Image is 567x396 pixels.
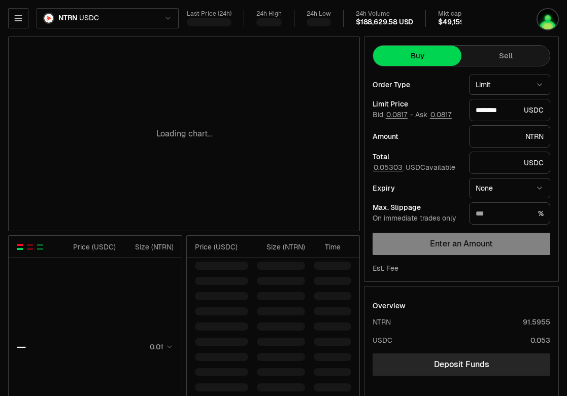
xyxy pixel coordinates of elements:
[195,242,248,252] div: Price ( USDC )
[373,100,461,107] div: Limit Price
[257,242,305,252] div: Size ( NTRN )
[438,10,495,18] div: Mkt cap
[373,301,406,311] div: Overview
[523,317,550,327] div: 91.5955
[307,10,331,18] div: 24h Low
[415,111,452,120] span: Ask
[373,153,461,160] div: Total
[373,163,404,171] button: 0.05303
[256,10,282,18] div: 24h High
[356,18,413,27] div: $188,629.58 USD
[385,111,408,119] button: 0.0817
[373,335,392,345] div: USDC
[17,340,26,354] div: —
[373,204,461,211] div: Max. Slippage
[373,263,398,273] div: Est. Fee
[530,335,550,345] div: 0.053
[16,243,24,251] button: Show Buy and Sell Orders
[538,9,558,29] img: NFT
[373,46,461,66] button: Buy
[469,202,550,225] div: %
[373,353,550,376] a: Deposit Funds
[373,214,461,223] div: On immediate trades only
[469,99,550,121] div: USDC
[67,242,116,252] div: Price ( USDC )
[373,163,455,172] span: USDC available
[429,111,452,119] button: 0.0817
[469,152,550,174] div: USDC
[356,10,413,18] div: 24h Volume
[373,111,413,120] span: Bid -
[373,81,461,88] div: Order Type
[469,75,550,95] button: Limit
[124,242,174,252] div: Size ( NTRN )
[58,14,77,23] span: NTRN
[187,10,231,18] div: Last Price (24h)
[461,46,550,66] button: Sell
[44,14,53,23] img: NTRN Logo
[147,341,174,353] button: 0.01
[438,18,495,27] div: $49,159,268 USD
[373,185,461,192] div: Expiry
[79,14,98,23] span: USDC
[373,317,391,327] div: NTRN
[469,125,550,148] div: NTRN
[314,242,341,252] div: Time
[26,243,34,251] button: Show Sell Orders Only
[469,178,550,198] button: None
[373,133,461,140] div: Amount
[156,128,212,140] p: Loading chart...
[36,243,44,251] button: Show Buy Orders Only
